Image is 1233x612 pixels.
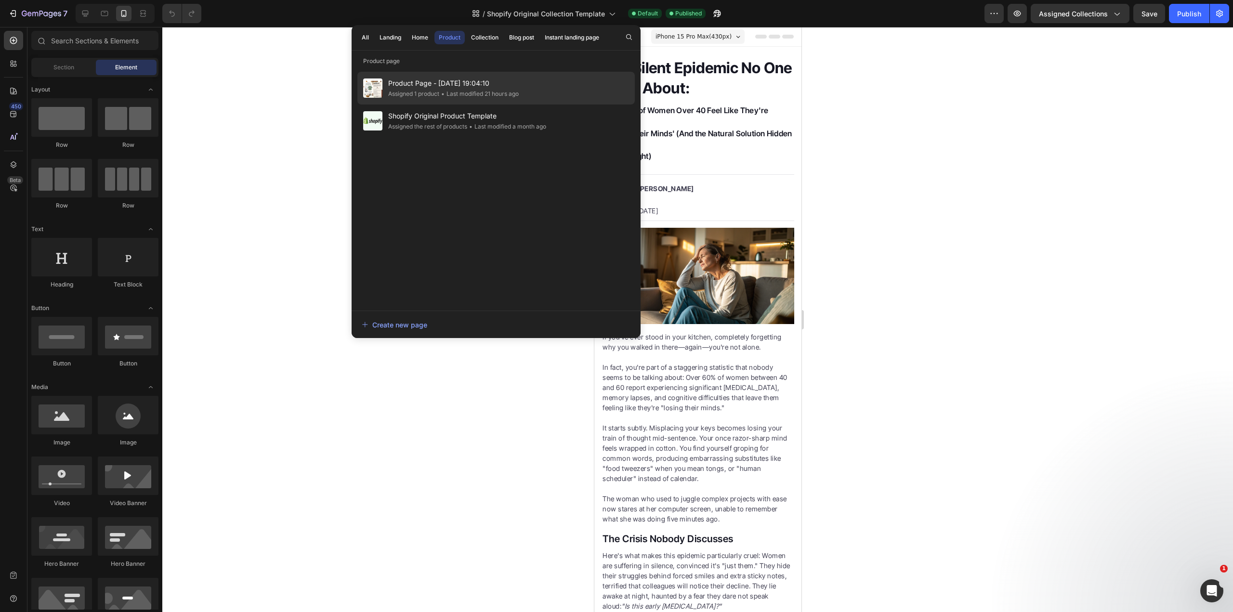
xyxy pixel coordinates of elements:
div: Row [31,141,92,149]
button: Instant landing page [540,31,603,44]
p: 7 [63,8,67,19]
div: Image [31,438,92,447]
iframe: Intercom live chat [1200,579,1223,602]
button: Blog post [505,31,538,44]
button: 7 [4,4,72,23]
div: Hero Banner [31,560,92,568]
span: Toggle open [143,300,158,316]
div: All [362,33,369,42]
button: Home [407,31,433,44]
div: Last modified 21 hours ago [439,89,519,99]
div: Hero Banner [98,560,158,568]
button: Landing [375,31,406,44]
span: Media [31,383,48,391]
i: "Is this early [MEDICAL_DATA]?" [27,575,128,583]
button: Assigned Collections [1031,4,1129,23]
div: Video [31,499,92,508]
iframe: Design area [594,27,801,612]
div: 450 [9,103,23,110]
div: Button [31,359,92,368]
span: Section [53,63,74,72]
span: • [469,123,472,130]
span: Toggle open [143,82,158,97]
input: Search Sections & Elements [31,31,158,50]
div: Row [98,141,158,149]
button: Publish [1169,4,1209,23]
span: Save [1141,10,1157,18]
span: • [441,90,445,97]
div: Assigned 1 product [388,89,439,99]
span: Published [675,9,702,18]
span: Product Page - [DATE] 19:04:10 [388,78,519,89]
span: Toggle open [143,379,158,395]
button: Collection [467,31,503,44]
p: Product page [352,56,641,66]
button: All [357,31,373,44]
span: Assigned Collections [1039,9,1108,19]
span: / [483,9,485,19]
div: Row [31,201,92,210]
div: Text Block [98,280,158,289]
div: Instant landing page [545,33,599,42]
span: Button [31,304,49,313]
div: Heading [31,280,92,289]
div: Beta [7,176,23,184]
div: Create new page [362,320,427,330]
div: Publish [1177,9,1201,19]
span: Shopify Original Product Template [388,110,546,122]
p: Here's what makes this epidemic particularly cruel: Women are suffering in silence, convinced it'... [8,523,199,594]
div: Collection [471,33,498,42]
div: Home [412,33,428,42]
span: 1 [1220,565,1228,573]
span: Element [115,63,137,72]
button: Create new page [361,315,631,334]
div: Row [98,201,158,210]
div: Video Banner [98,499,158,508]
button: Product [434,31,465,44]
div: Undo/Redo [162,4,201,23]
span: Layout [31,85,50,94]
div: Last modified a month ago [467,122,546,131]
div: Image [98,438,158,447]
span: Toggle open [143,221,158,237]
span: Default [638,9,658,18]
div: Landing [380,33,401,42]
div: Product [439,33,460,42]
button: Save [1133,4,1165,23]
span: Text [31,225,43,234]
div: Button [98,359,158,368]
span: Shopify Original Collection Template [487,9,605,19]
div: Assigned the rest of products [388,122,467,131]
div: Blog post [509,33,534,42]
